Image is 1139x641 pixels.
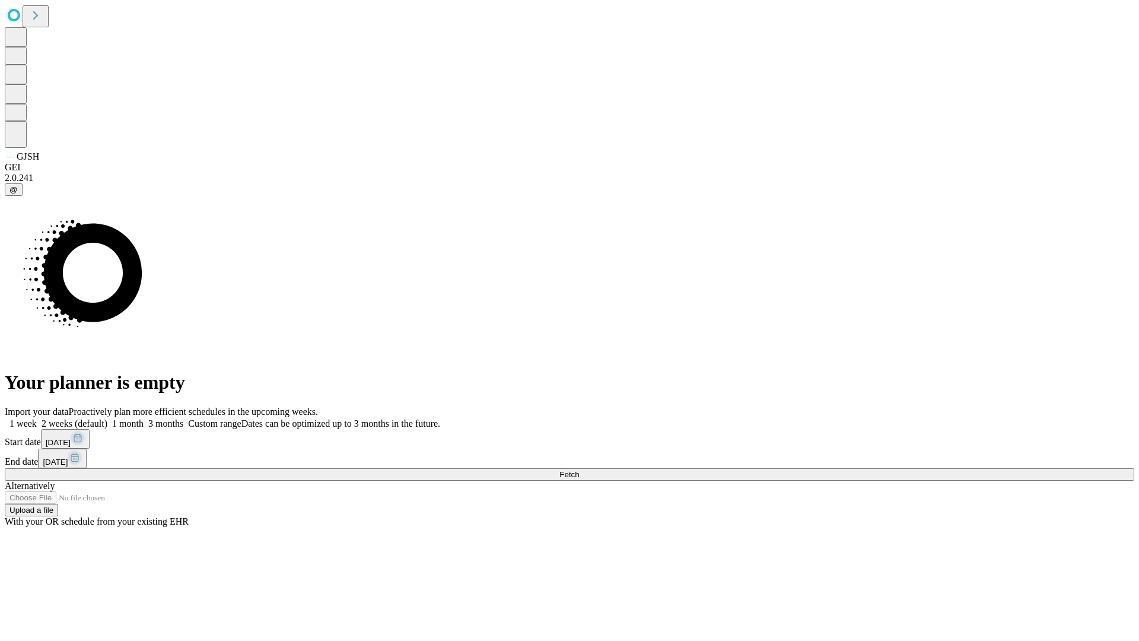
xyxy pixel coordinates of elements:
h1: Your planner is empty [5,372,1134,394]
span: Import your data [5,407,69,417]
span: GJSH [17,151,39,161]
span: Proactively plan more efficient schedules in the upcoming weeks. [69,407,318,417]
span: @ [9,185,18,194]
span: Custom range [188,418,241,429]
span: Fetch [559,470,579,479]
button: [DATE] [41,429,90,449]
span: [DATE] [43,458,68,467]
div: 2.0.241 [5,173,1134,183]
div: Start date [5,429,1134,449]
span: 2 weeks (default) [42,418,107,429]
span: 1 month [112,418,144,429]
button: Upload a file [5,504,58,516]
span: 1 week [9,418,37,429]
div: End date [5,449,1134,468]
span: With your OR schedule from your existing EHR [5,516,189,526]
button: [DATE] [38,449,87,468]
span: Dates can be optimized up to 3 months in the future. [241,418,440,429]
button: Fetch [5,468,1134,481]
span: Alternatively [5,481,55,491]
span: [DATE] [46,438,71,447]
button: @ [5,183,23,196]
div: GEI [5,162,1134,173]
span: 3 months [148,418,183,429]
